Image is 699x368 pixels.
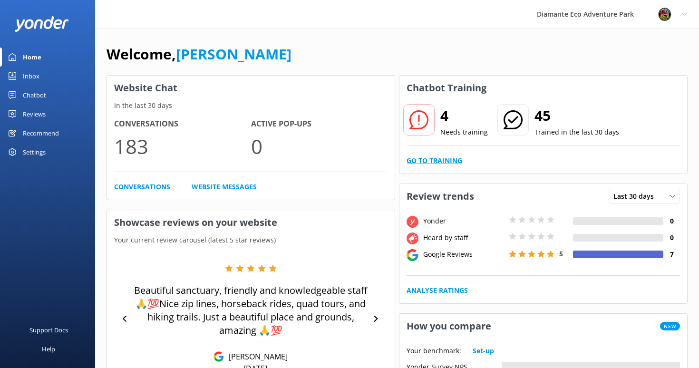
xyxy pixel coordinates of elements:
[421,216,506,226] div: Yonder
[114,130,251,162] p: 183
[107,100,395,111] p: In the last 30 days
[42,339,55,358] div: Help
[407,285,468,296] a: Analyse Ratings
[440,104,488,127] h2: 4
[663,216,680,226] h4: 0
[23,67,39,86] div: Inbox
[107,210,395,235] h3: Showcase reviews on your website
[421,232,506,243] div: Heard by staff
[663,249,680,260] h4: 7
[23,48,41,67] div: Home
[251,130,388,162] p: 0
[663,232,680,243] h4: 0
[107,43,291,66] h1: Welcome,
[114,182,170,192] a: Conversations
[133,284,369,337] p: Beautiful sanctuary, friendly and knowledgeable staff🙏💯Nice zip lines, horseback rides, quad tour...
[421,249,506,260] div: Google Reviews
[29,320,68,339] div: Support Docs
[658,7,672,21] img: 831-1756915225.png
[660,322,680,330] span: New
[399,314,498,339] h3: How you compare
[224,351,288,362] p: [PERSON_NAME]
[192,182,257,192] a: Website Messages
[14,16,69,32] img: yonder-white-logo.png
[534,127,619,137] p: Trained in the last 30 days
[440,127,488,137] p: Needs training
[23,143,46,162] div: Settings
[176,44,291,64] a: [PERSON_NAME]
[399,76,494,100] h3: Chatbot Training
[399,184,481,209] h3: Review trends
[613,191,660,202] span: Last 30 days
[534,104,619,127] h2: 45
[407,346,461,356] p: Your benchmark:
[23,124,59,143] div: Recommend
[107,235,395,245] p: Your current review carousel (latest 5 star reviews)
[251,118,388,130] h4: Active Pop-ups
[473,346,494,356] a: Set-up
[23,86,46,105] div: Chatbot
[23,105,46,124] div: Reviews
[114,118,251,130] h4: Conversations
[214,351,224,362] img: Google Reviews
[407,155,462,166] a: Go to Training
[107,76,395,100] h3: Website Chat
[559,249,563,258] span: 5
